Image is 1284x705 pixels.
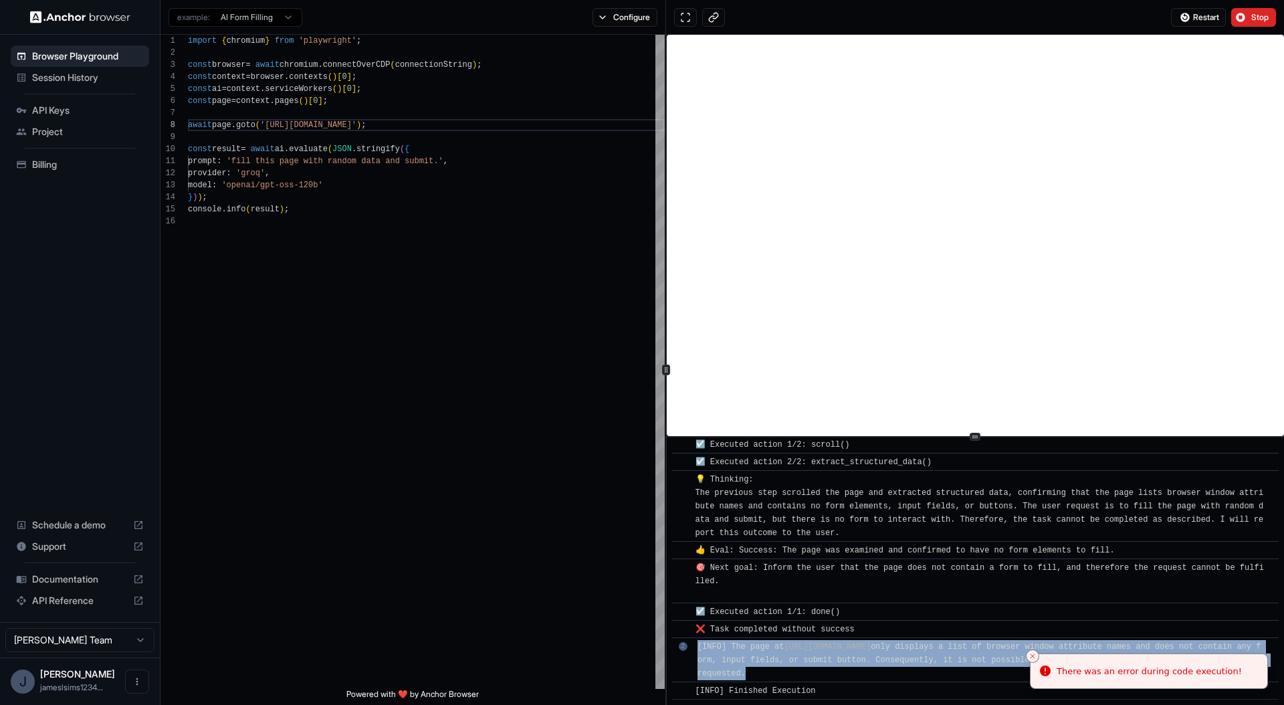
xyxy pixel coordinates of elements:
img: Anchor Logo [30,11,130,23]
div: Support [11,536,149,557]
span: . [221,205,226,214]
span: await [251,144,275,154]
span: await [255,60,280,70]
span: evaluate [289,144,328,154]
span: ) [280,205,284,214]
div: Billing [11,154,149,175]
span: ​ [679,473,685,486]
div: 14 [160,191,175,203]
span: } [188,193,193,202]
span: ( [299,96,304,106]
span: goto [236,120,255,130]
span: ; [323,96,328,106]
span: ai [275,144,284,154]
span: ​ [679,605,685,619]
span: ☑️ Executed action 2/2: extract_structured_data() [695,458,932,467]
span: ; [361,120,366,130]
span: ; [477,60,481,70]
span: 0 [313,96,318,106]
span: ) [332,72,337,82]
span: ] [318,96,322,106]
span: const [188,144,212,154]
span: ☑️ Executed action 1/2: scroll() [695,440,850,449]
div: 10 [160,143,175,155]
span: await [188,120,212,130]
button: Open menu [125,670,149,694]
div: Documentation [11,569,149,590]
span: ​ [679,561,685,575]
span: ) [197,193,202,202]
span: = [231,96,236,106]
span: ( [328,72,332,82]
span: . [318,60,322,70]
span: page [212,96,231,106]
span: ) [304,96,308,106]
span: . [260,84,265,94]
span: const [188,72,212,82]
div: 7 [160,107,175,119]
span: ) [356,120,361,130]
span: Project [32,125,144,138]
button: Stop [1231,8,1276,27]
span: Support [32,540,128,553]
span: Session History [32,71,144,84]
span: ​ [679,438,685,451]
span: = [245,72,250,82]
span: ( [245,205,250,214]
span: . [231,120,236,130]
span: . [284,72,289,82]
span: . [352,144,356,154]
span: prompt [188,157,217,166]
span: ) [472,60,477,70]
span: JSON [332,144,352,154]
span: James L Sims [40,668,115,680]
div: 4 [160,71,175,83]
span: = [245,60,250,70]
span: : [217,157,221,166]
span: ❌ Task completed without success [695,625,855,634]
span: info [227,205,246,214]
span: 0 [347,84,352,94]
div: 2 [160,47,175,59]
button: Open in full screen [674,8,697,27]
span: 'openai/gpt-oss-120b' [221,181,322,190]
span: ( [328,144,332,154]
span: : [212,181,217,190]
span: { [221,36,226,45]
span: context [236,96,270,106]
span: ​ [679,640,687,653]
span: pages [275,96,299,106]
span: Restart [1193,12,1219,23]
span: result [251,205,280,214]
span: 👍 Eval: Success: The page was examined and confirmed to have no form elements to fill. [695,546,1115,555]
span: const [188,84,212,94]
span: 'fill this page with random data and submit.' [227,157,443,166]
span: Documentation [32,573,128,586]
span: ( [391,60,395,70]
span: 'groq' [236,169,265,178]
span: ​ [679,456,685,469]
span: Browser Playground [32,49,144,63]
button: Configure [593,8,657,27]
span: connectionString [395,60,472,70]
div: 1 [160,35,175,47]
span: import [188,36,217,45]
span: ] [352,84,356,94]
div: 13 [160,179,175,191]
span: browser [251,72,284,82]
span: browser [212,60,245,70]
span: const [188,60,212,70]
div: 3 [160,59,175,71]
span: contexts [289,72,328,82]
span: page [212,120,231,130]
span: [ [337,72,342,82]
span: , [265,169,270,178]
span: API Reference [32,594,128,607]
span: 💡 Thinking: The previous step scrolled the page and extracted structured data, confirming that th... [695,475,1264,538]
div: There was an error during code execution! [1057,665,1242,678]
span: from [275,36,294,45]
span: ; [352,72,356,82]
span: chromium [280,60,318,70]
span: . [284,144,289,154]
span: ​ [679,623,685,636]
